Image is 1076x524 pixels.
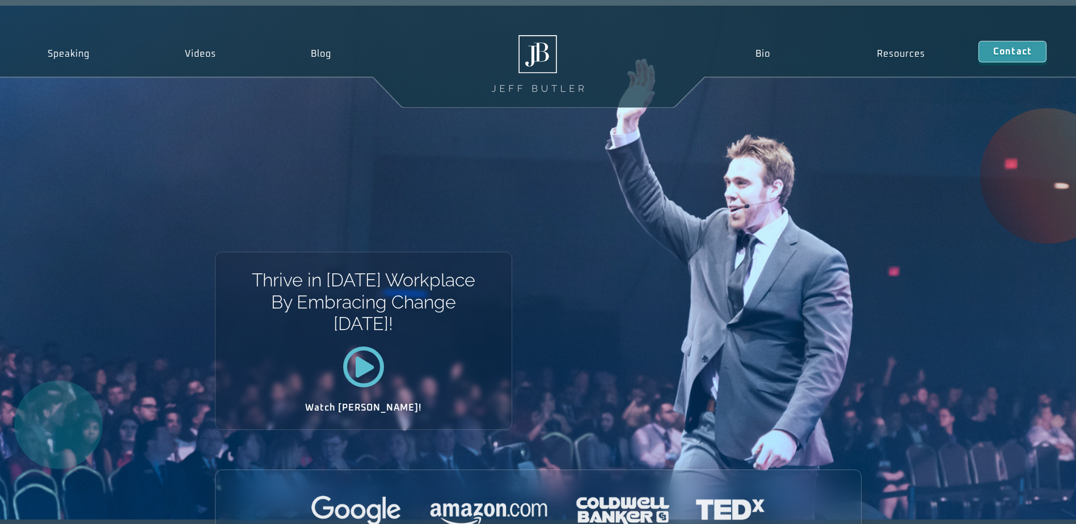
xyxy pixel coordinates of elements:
a: Contact [978,41,1047,62]
h2: Watch [PERSON_NAME]! [255,403,472,412]
a: Resources [824,41,978,67]
nav: Menu [702,41,978,67]
a: Blog [264,41,379,67]
span: Contact [993,47,1032,56]
a: Videos [137,41,264,67]
a: Bio [702,41,824,67]
h1: Thrive in [DATE] Workplace By Embracing Change [DATE]! [251,269,476,335]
